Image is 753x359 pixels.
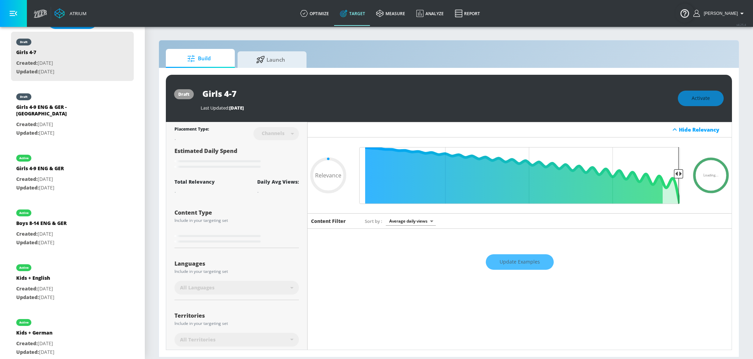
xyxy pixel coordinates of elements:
div: Placement Type: [174,126,209,133]
div: Hide Relevancy [308,122,732,137]
div: active [19,211,29,215]
div: Girls 4-9 ENG & GER - [GEOGRAPHIC_DATA] [16,104,113,120]
span: Launch [244,51,297,68]
span: Created: [16,121,38,127]
div: draft [20,40,28,44]
span: v 4.25.4 [736,23,746,27]
span: All Languages [180,284,214,291]
div: active [19,156,29,160]
p: [DATE] [16,120,113,129]
div: draft [20,95,28,99]
button: Open Resource Center [675,3,694,23]
h6: Content Filter [311,218,346,224]
p: [DATE] [16,293,54,302]
div: Last Updated: [201,105,671,111]
span: Created: [16,340,38,347]
p: [DATE] [16,285,54,293]
span: Updated: [16,68,39,75]
div: activeBoys 8-14 ENG & GERCreated:[DATE]Updated:[DATE] [11,203,134,252]
div: Average daily views [386,216,436,226]
span: Updated: [16,349,39,355]
div: active [19,321,29,324]
div: Include in your targeting set [174,321,299,326]
div: active [19,266,29,269]
div: All Languages [174,281,299,295]
a: optimize [295,1,334,26]
span: Relevance [315,173,341,178]
div: draft [178,91,190,97]
div: activeKids + EnglishCreated:[DATE]Updated:[DATE] [11,257,134,307]
div: activeGirls 4-9 ENG & GERCreated:[DATE]Updated:[DATE] [11,148,134,197]
div: Daily Avg Views: [257,178,299,185]
div: Include in your targeting set [174,218,299,223]
a: Report [449,1,485,26]
div: Girls 4-9 ENG & GER [16,165,64,175]
p: [DATE] [16,59,54,68]
span: Sort by [365,218,382,224]
div: Boys 8-14 ENG & GER [16,220,67,230]
div: Hide Relevancy [679,126,728,133]
span: Updated: [16,184,39,191]
p: [DATE] [16,68,54,76]
span: All Territories [180,336,215,343]
p: [DATE] [16,230,67,238]
input: Final Threshold [356,147,683,204]
span: [DATE] [229,105,244,111]
div: All Territories [174,333,299,347]
a: Atrium [54,8,87,19]
div: draftGirls 4-7Created:[DATE]Updated:[DATE] [11,32,134,81]
p: [DATE] [16,129,113,137]
span: Estimated Daily Spend [174,147,237,155]
button: [PERSON_NAME] [693,9,746,18]
p: [DATE] [16,238,67,247]
span: Build [173,50,225,67]
p: [DATE] [16,339,54,348]
div: Kids + English [16,275,54,285]
span: Created: [16,230,38,237]
div: Territories [174,313,299,318]
p: [DATE] [16,348,54,357]
a: Analyze [411,1,449,26]
div: Languages [174,261,299,266]
div: Include in your targeting set [174,269,299,274]
span: Created: [16,60,38,66]
div: Total Relevancy [174,178,215,185]
div: Atrium [67,10,87,17]
a: measure [371,1,411,26]
span: Updated: [16,239,39,246]
div: Estimated Daily Spend [174,147,299,170]
div: Kids + German [16,329,54,339]
p: [DATE] [16,175,64,184]
span: Created: [16,285,38,292]
div: draftGirls 4-9 ENG & GER - [GEOGRAPHIC_DATA]Created:[DATE]Updated:[DATE] [11,86,134,142]
div: Girls 4-7 [16,49,54,59]
span: Updated: [16,130,39,136]
p: [DATE] [16,184,64,192]
span: Created: [16,176,38,182]
div: Content Type [174,210,299,215]
a: Target [334,1,371,26]
span: login as: stephanie.wolklin@zefr.com [701,11,738,16]
span: Updated: [16,294,39,300]
div: Channels [258,130,288,136]
span: Loading... [703,174,719,177]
